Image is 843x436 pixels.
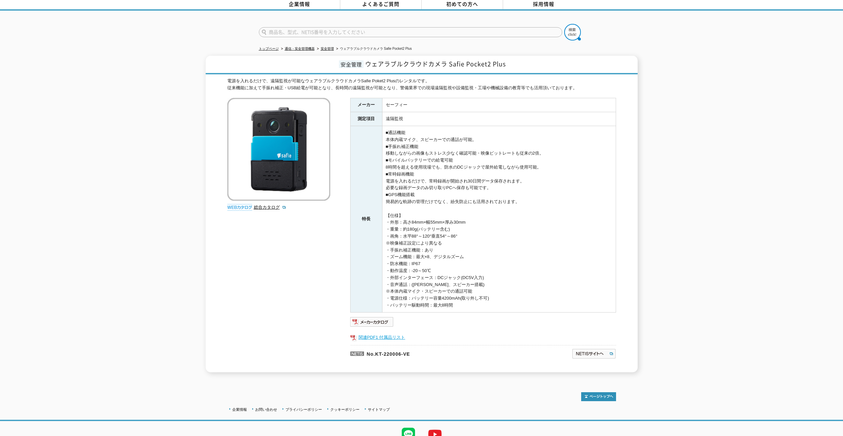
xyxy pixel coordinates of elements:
img: メーカーカタログ [350,317,394,327]
a: サイトマップ [368,407,390,411]
a: お問い合わせ [255,407,277,411]
a: 総合カタログ [254,205,286,210]
div: 電源を入れるだけで、遠隔監視が可能なウェアラブルクラウドカメラSafie Poket2 Plusのレンタルです。 従来機能に加えて手振れ補正・USB給電が可能となり、長時間の遠隔監視が可能となり... [227,78,616,92]
td: セーフィー [382,98,616,112]
img: NETISサイトへ [572,348,616,359]
span: ウェアラブルクラウドカメラ Safie Pocket2 Plus [365,59,506,68]
span: 初めての方へ [446,0,478,8]
a: プライバシーポリシー [285,407,322,411]
a: メーカーカタログ [350,321,394,326]
a: 通信・安全管理機器 [285,47,315,50]
td: ■通話機能 本体内蔵マイク、スピーカーでの通話が可能。 ■手振れ補正機能 移動しながらの画像もストレス少なく確認可能・映像ビットレートも従来の2倍。 ■モバイルバッテリーでの給電可能 8時間を超... [382,126,616,313]
a: 関連PDF1 付属品リスト [350,333,616,342]
input: 商品名、型式、NETIS番号を入力してください [259,27,562,37]
th: 測定項目 [350,112,382,126]
img: webカタログ [227,204,252,211]
p: No.KT-220006-VE [350,345,508,361]
td: 遠隔監視 [382,112,616,126]
li: ウェアラブルクラウドカメラ Safie Pocket2 Plus [335,45,412,52]
a: クッキーポリシー [330,407,360,411]
img: トップページへ [581,392,616,401]
img: ウェアラブルクラウドカメラ Safie Pocket2 Plus [227,98,330,201]
th: 特長 [350,126,382,313]
a: 安全管理 [321,47,334,50]
a: トップページ [259,47,279,50]
th: メーカー [350,98,382,112]
img: btn_search.png [564,24,581,40]
a: 企業情報 [232,407,247,411]
span: 安全管理 [339,60,364,68]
